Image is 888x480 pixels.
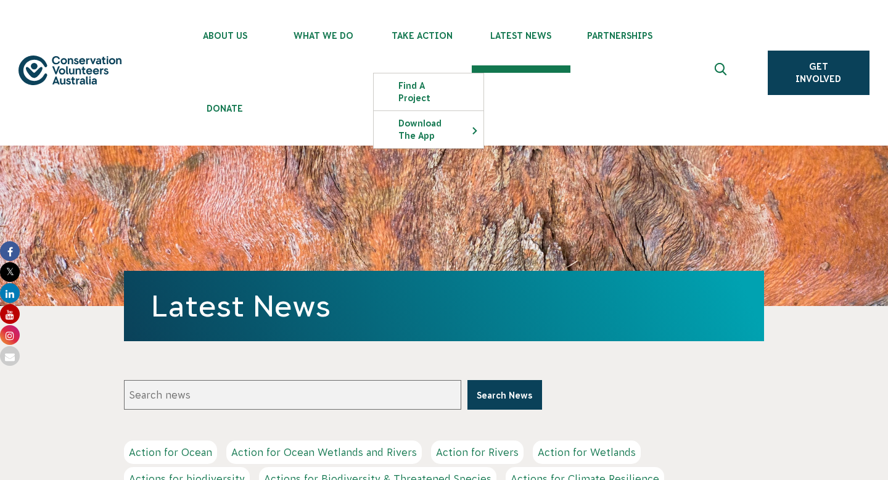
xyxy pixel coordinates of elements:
[467,380,542,410] button: Search News
[707,58,737,88] button: Expand search box Close search box
[274,31,373,41] span: What We Do
[373,31,472,41] span: Take Action
[18,56,121,86] img: logo.svg
[714,63,730,83] span: Expand search box
[533,441,641,464] a: Action for Wetlands
[768,51,869,95] a: Get Involved
[124,380,461,410] input: Search news
[570,31,669,41] span: Partnerships
[151,289,331,323] a: Latest News
[226,441,422,464] a: Action for Ocean Wetlands and Rivers
[472,31,570,41] span: Latest News
[374,73,483,110] a: Find a project
[431,441,524,464] a: Action for Rivers
[176,31,274,41] span: About Us
[373,110,484,149] li: Download the app
[176,104,274,114] span: Donate
[374,111,483,148] a: Download the app
[124,441,217,464] a: Action for Ocean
